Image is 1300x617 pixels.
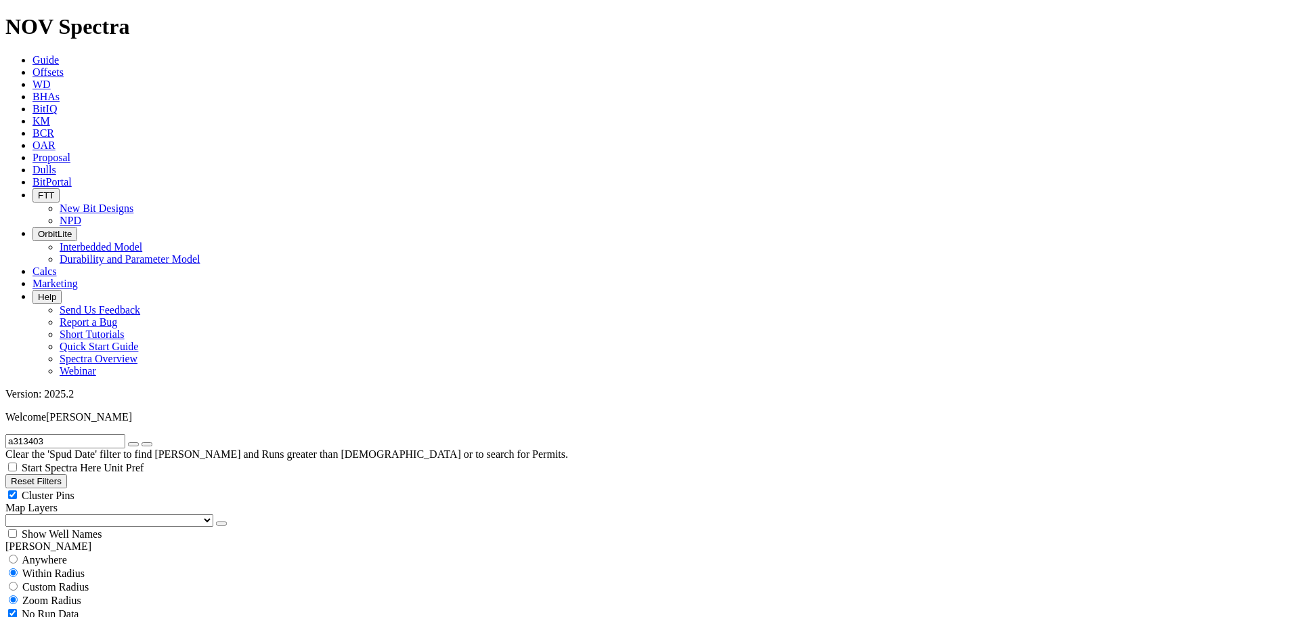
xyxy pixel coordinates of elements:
[32,176,72,188] a: BitPortal
[32,140,56,151] a: OAR
[32,290,62,304] button: Help
[32,115,50,127] a: KM
[22,554,67,566] span: Anywhere
[60,341,138,352] a: Quick Start Guide
[32,54,59,66] a: Guide
[60,241,142,253] a: Interbedded Model
[32,152,70,163] a: Proposal
[38,292,56,302] span: Help
[60,353,137,364] a: Spectra Overview
[32,265,57,277] a: Calcs
[60,253,200,265] a: Durability and Parameter Model
[5,474,67,488] button: Reset Filters
[104,462,144,473] span: Unit Pref
[5,411,1295,423] p: Welcome
[32,91,60,102] a: BHAs
[46,411,132,423] span: [PERSON_NAME]
[5,434,125,448] input: Search
[60,304,140,316] a: Send Us Feedback
[22,581,89,593] span: Custom Radius
[32,227,77,241] button: OrbitLite
[8,463,17,471] input: Start Spectra Here
[32,164,56,175] a: Dulls
[32,79,51,90] a: WD
[22,462,101,473] span: Start Spectra Here
[22,568,85,579] span: Within Radius
[32,127,54,139] a: BCR
[22,595,81,606] span: Zoom Radius
[5,502,58,513] span: Map Layers
[22,528,102,540] span: Show Well Names
[60,328,125,340] a: Short Tutorials
[5,388,1295,400] div: Version: 2025.2
[22,490,74,501] span: Cluster Pins
[32,188,60,203] button: FTT
[38,229,72,239] span: OrbitLite
[5,540,1295,553] div: [PERSON_NAME]
[32,103,57,114] a: BitIQ
[60,203,133,214] a: New Bit Designs
[5,448,568,460] span: Clear the 'Spud Date' filter to find [PERSON_NAME] and Runs greater than [DEMOGRAPHIC_DATA] or to...
[32,278,78,289] a: Marketing
[32,66,64,78] a: Offsets
[60,365,96,377] a: Webinar
[60,215,81,226] a: NPD
[38,190,54,200] span: FTT
[5,14,1295,39] h1: NOV Spectra
[60,316,117,328] a: Report a Bug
